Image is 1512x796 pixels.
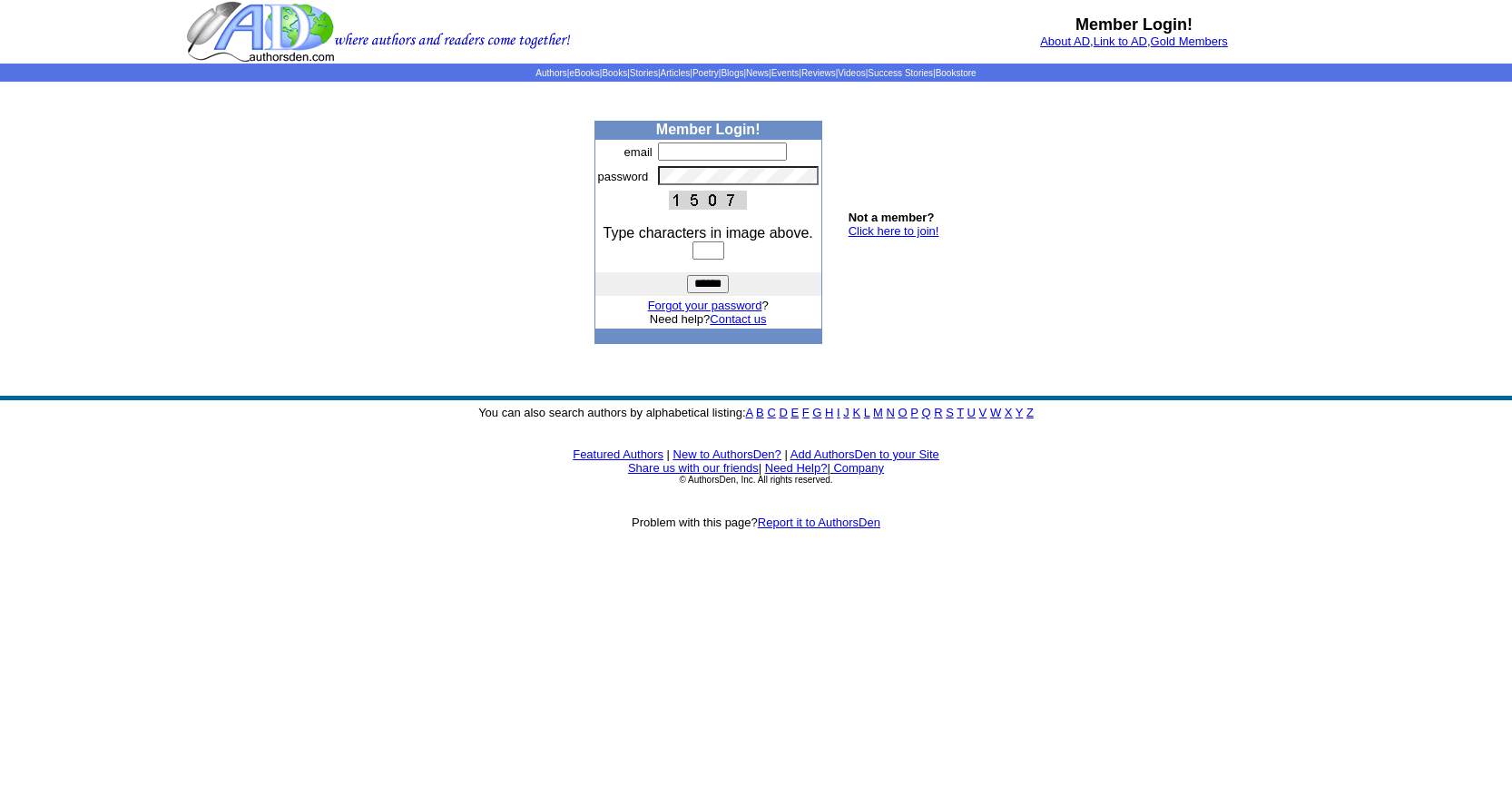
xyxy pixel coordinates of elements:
a: Add AuthorsDen to your Site [790,447,939,461]
a: E [790,406,799,419]
a: Link to AD [1094,34,1147,48]
a: Company [833,461,884,475]
font: © AuthorsDen, Inc. All rights reserved. [679,475,832,485]
a: Bookstore [936,68,977,78]
font: You can also search authors by alphabetical listing: [478,406,1034,419]
a: eBooks [569,68,599,78]
font: ? [648,299,769,312]
a: J [843,406,849,419]
a: O [898,406,908,419]
a: Click here to join! [849,224,939,238]
a: I [837,406,840,419]
a: Q [921,406,930,419]
a: Events [771,68,800,78]
a: News [746,68,769,78]
font: password [598,170,649,183]
a: Success Stories [868,68,933,78]
a: New to AuthorsDen? [673,447,781,461]
a: W [990,406,1001,419]
a: P [910,406,918,419]
b: Member Login! [1075,15,1193,34]
b: Member Login! [656,122,761,137]
a: Books [602,68,627,78]
font: | [784,447,787,461]
a: K [852,406,860,419]
a: N [887,406,895,419]
a: H [825,406,833,419]
a: Reviews [801,68,836,78]
font: | [667,447,670,461]
a: Report it to AuthorsDen [758,516,880,529]
a: R [934,406,942,419]
a: About AD [1040,34,1090,48]
a: Blogs [721,68,743,78]
a: Contact us [710,312,766,326]
a: S [946,406,954,419]
a: Z [1026,406,1034,419]
a: Share us with our friends [628,461,759,475]
a: A [746,406,753,419]
a: D [779,406,787,419]
font: , , [1040,34,1228,48]
span: | | | | | | | | | | | | [535,68,976,78]
a: Gold Members [1151,34,1228,48]
a: Authors [535,68,566,78]
a: T [957,406,964,419]
a: V [979,406,987,419]
font: Problem with this page? [632,516,880,529]
font: | [759,461,761,475]
a: Videos [838,68,865,78]
a: F [802,406,810,419]
a: U [967,406,976,419]
img: This Is CAPTCHA Image [669,191,747,210]
a: Poetry [692,68,719,78]
font: Type characters in image above. [604,225,813,241]
b: Not a member? [849,211,935,224]
a: B [756,406,764,419]
a: Stories [630,68,658,78]
a: Articles [661,68,691,78]
font: | [827,461,884,475]
a: Forgot your password [648,299,762,312]
a: Featured Authors [573,447,663,461]
a: Need Help? [765,461,828,475]
a: L [864,406,870,419]
a: M [873,406,883,419]
font: email [624,145,653,159]
a: G [812,406,821,419]
a: Y [1016,406,1023,419]
a: X [1005,406,1013,419]
a: C [767,406,775,419]
font: Need help? [650,312,767,326]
